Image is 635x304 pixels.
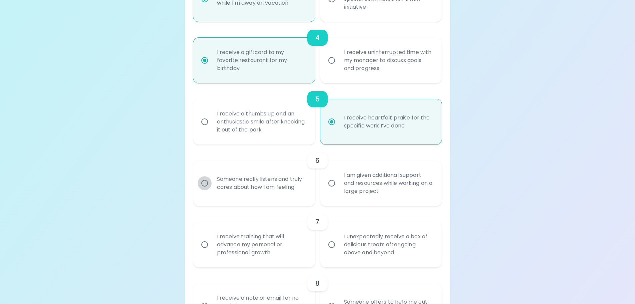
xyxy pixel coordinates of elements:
h6: 4 [315,32,320,43]
div: I receive heartfelt praise for the specific work I’ve done [339,106,438,138]
div: I am given additional support and resources while working on a large project [339,163,438,203]
div: I receive uninterrupted time with my manager to discuss goals and progress [339,40,438,80]
h6: 5 [315,94,320,104]
div: I receive training that will advance my personal or professional growth [212,225,311,265]
div: Someone really listens and truly cares about how I am feeling [212,167,311,199]
div: choice-group-check [193,83,442,144]
div: I receive a giftcard to my favorite restaurant for my birthday [212,40,311,80]
h6: 6 [315,155,320,166]
div: I receive a thumbs up and an enthusiastic smile after knocking it out of the park [212,102,311,142]
div: I unexpectedly receive a box of delicious treats after going above and beyond [339,225,438,265]
div: choice-group-check [193,206,442,267]
h6: 7 [315,217,319,227]
div: choice-group-check [193,22,442,83]
div: choice-group-check [193,144,442,206]
h6: 8 [315,278,320,289]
